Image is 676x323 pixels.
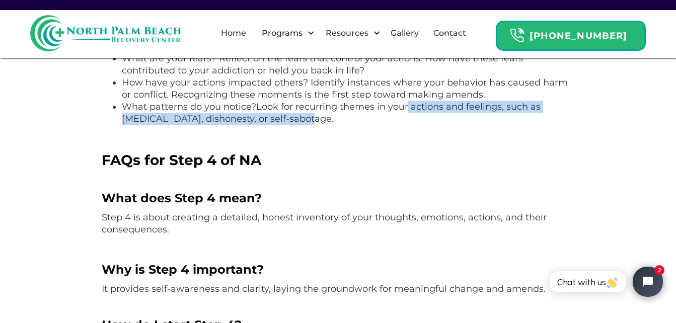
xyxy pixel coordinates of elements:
[427,17,472,49] a: Contact
[102,240,575,257] h4: ‍
[539,258,671,305] iframe: Tidio Chat
[122,101,575,125] li: What patterns do you notice?Look for recurring themes in your actions and feelings, such as [MEDI...
[102,130,575,142] p: ‍
[317,17,383,49] div: Resources
[102,283,575,295] p: It provides self-awareness and clarity, laying the groundwork for meaningful change and amends.
[496,16,646,51] a: Header Calendar Icons[PHONE_NUMBER]
[102,151,261,169] strong: FAQs for Step 4 of NA
[102,191,262,205] strong: What does Step 4 mean?
[102,262,264,277] strong: Why is Step 4 important?
[102,173,575,185] p: ‍
[323,27,371,39] div: Resources
[102,211,575,235] p: Step 4 is about creating a detailed, honest inventory of your thoughts, emotions, actions, and th...
[385,17,425,49] a: Gallery
[259,27,305,39] div: Programs
[122,76,575,101] li: How have your actions impacted others? Identify instances where your behavior has caused harm or ...
[122,52,575,76] li: What are your fears? Reflect on the fears that control your actions. How have these fears contrib...
[509,28,524,43] img: Header Calendar Icons
[215,17,252,49] a: Home
[530,30,627,41] strong: [PHONE_NUMBER]
[253,17,317,49] div: Programs
[102,300,575,312] p: ‍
